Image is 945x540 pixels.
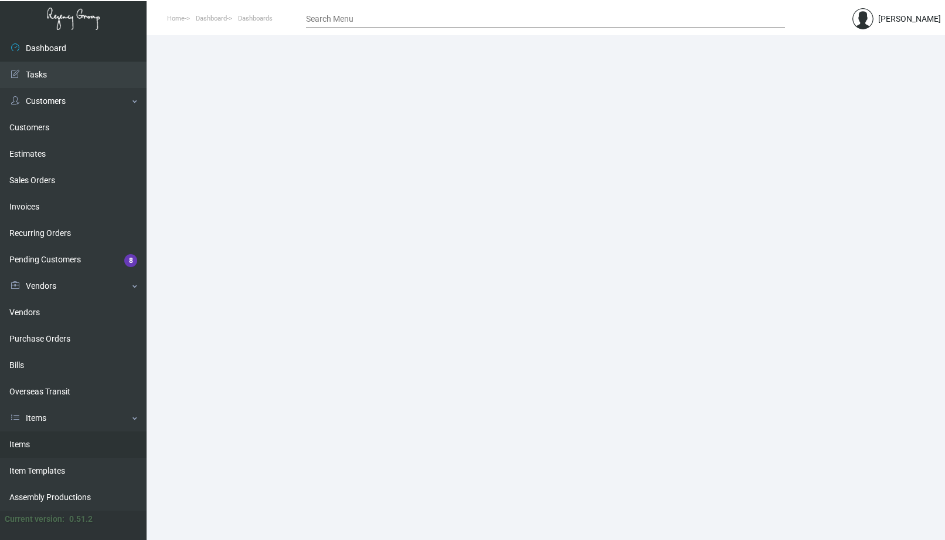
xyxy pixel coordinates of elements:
span: Home [167,15,185,22]
span: Dashboards [238,15,273,22]
div: [PERSON_NAME] [878,13,941,25]
span: Dashboard [196,15,227,22]
div: Current version: [5,513,64,525]
img: admin@bootstrapmaster.com [852,8,873,29]
div: 0.51.2 [69,513,93,525]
